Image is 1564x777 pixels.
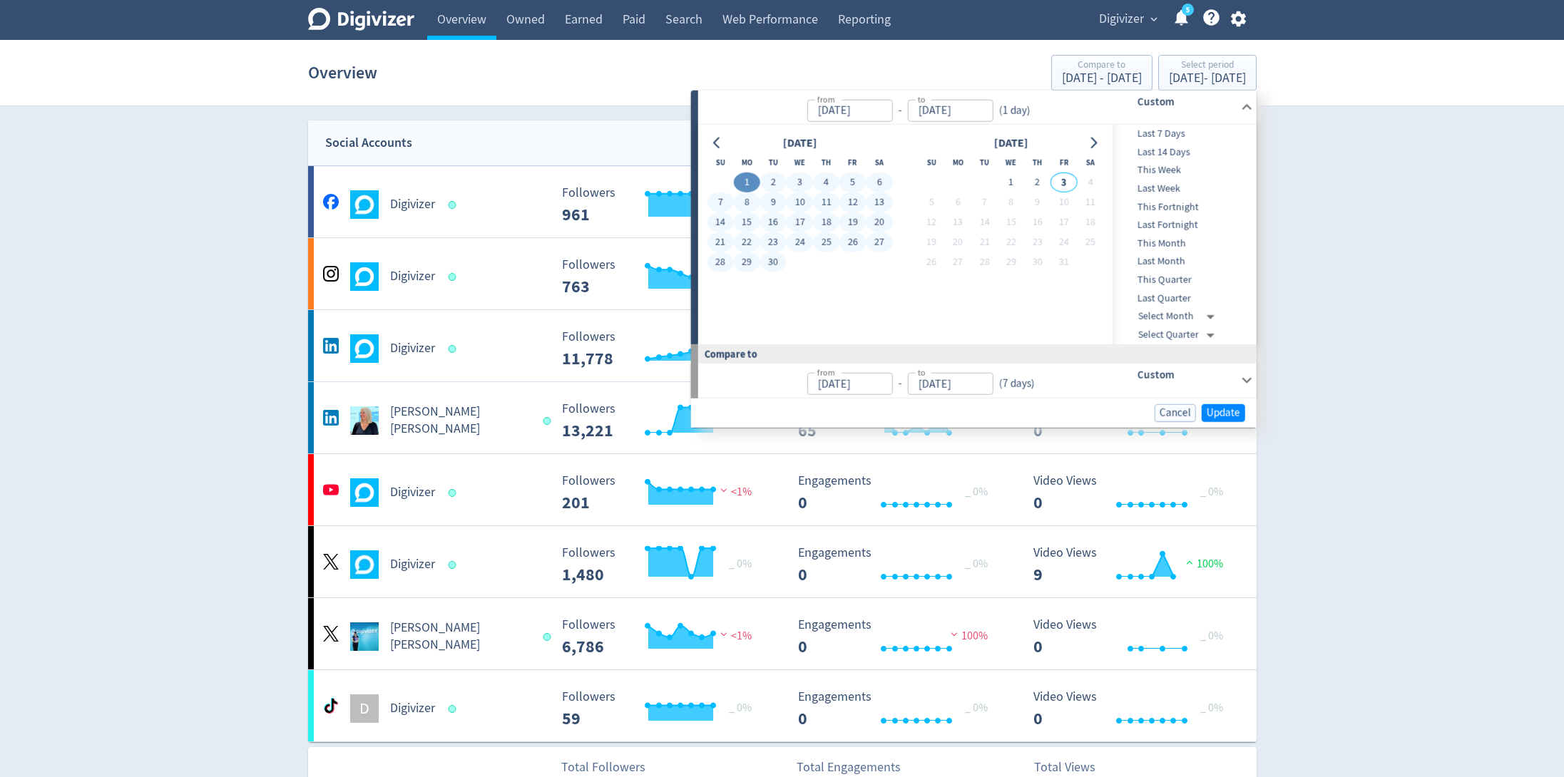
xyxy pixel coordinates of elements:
th: Monday [945,153,971,173]
img: negative-performance.svg [947,629,961,639]
span: _ 0% [1200,485,1223,499]
button: Digivizer [1094,8,1161,31]
button: 13 [945,212,971,232]
svg: Followers --- [555,690,769,728]
img: Digivizer undefined [350,478,379,507]
text: 5 [1185,5,1189,15]
div: from-to(7 days)Custom [698,364,1257,398]
a: Digivizer undefinedDigivizer Followers --- _ 0% Followers 1,480 Engagements 0 Engagements 0 _ 0% ... [308,526,1257,597]
button: 27 [945,252,971,272]
button: 20 [866,212,892,232]
button: 31 [1051,252,1077,272]
div: Last Fortnight [1113,216,1254,235]
button: 12 [918,212,944,232]
button: 5 [918,192,944,212]
button: 20 [945,232,971,252]
button: 9 [1024,192,1051,212]
button: 12 [839,192,866,212]
svg: Engagements 0 [791,474,1005,512]
button: 13 [866,192,892,212]
button: 22 [998,232,1024,252]
svg: Video Views 0 [1026,690,1240,728]
button: 22 [734,232,760,252]
span: Data last synced: 2 Oct 2025, 6:02pm (AEST) [543,633,556,641]
button: 21 [971,232,998,252]
th: Wednesday [998,153,1024,173]
span: Data last synced: 3 Oct 2025, 1:01am (AEST) [448,561,460,569]
button: 7 [707,192,733,212]
div: This Month [1113,235,1254,253]
button: 16 [760,212,787,232]
a: Digivizer undefinedDigivizer Followers --- Followers 961 <1% Engagements 4 Engagements 4 100% Vid... [308,166,1257,237]
span: Data last synced: 3 Oct 2025, 1:01am (AEST) [543,417,556,425]
div: D [350,694,379,723]
svg: Followers --- [555,186,769,224]
div: Last Week [1113,180,1254,198]
span: <1% [717,485,752,499]
button: 14 [971,212,998,232]
button: 4 [813,173,839,192]
button: 29 [998,252,1024,272]
h5: [PERSON_NAME] [PERSON_NAME] [390,403,531,438]
button: 2 [1024,173,1051,192]
div: [DATE] [989,134,1032,153]
svg: Video Views 9 [1026,546,1240,584]
svg: Followers --- [555,474,769,512]
th: Sunday [707,153,733,173]
div: Select Month [1138,307,1220,326]
a: Emma Lo Russo undefined[PERSON_NAME] [PERSON_NAME] Followers --- _ 0% Followers 13,221 Engagement... [308,382,1257,453]
a: DDigivizer Followers --- _ 0% Followers 59 Engagements 0 Engagements 0 _ 0% Video Views 0 Video V... [308,670,1257,741]
button: Cancel [1155,403,1196,421]
span: expand_more [1148,13,1160,26]
button: 28 [971,252,998,272]
div: Last 14 Days [1113,143,1254,162]
button: 6 [866,173,892,192]
div: [DATE] - [DATE] [1169,72,1246,85]
button: 30 [760,252,787,272]
span: _ 0% [965,485,988,499]
svg: Followers --- [555,546,769,584]
th: Friday [1051,153,1077,173]
th: Tuesday [760,153,787,173]
div: Social Accounts [325,133,412,153]
span: Data last synced: 3 Oct 2025, 8:02am (AEST) [448,705,460,713]
span: Data last synced: 3 Oct 2025, 3:01am (AEST) [448,489,460,497]
button: 8 [734,192,760,212]
svg: Video Views 0 [1026,474,1240,512]
div: Last 7 Days [1113,125,1254,143]
th: Friday [839,153,866,173]
span: _ 0% [729,701,752,715]
span: _ 0% [1200,701,1223,715]
svg: Followers --- [555,402,769,440]
div: - [892,102,907,118]
h6: Custom [1137,366,1235,384]
button: 30 [1024,252,1051,272]
span: _ 0% [1200,629,1223,643]
span: Digivizer [1099,8,1144,31]
h5: Digivizer [390,268,435,285]
button: Go to next month [1083,133,1104,153]
a: Digivizer undefinedDigivizer Followers --- Followers 201 <1% Engagements 0 Engagements 0 _ 0% Vid... [308,454,1257,525]
span: Last 14 Days [1113,145,1254,160]
p: Total Followers [561,758,645,777]
button: Update [1202,403,1245,421]
p: Total Views [1034,758,1116,777]
button: 8 [998,192,1024,212]
span: Cancel [1160,407,1191,418]
svg: Followers --- [555,258,769,296]
button: 17 [1051,212,1077,232]
span: 100% [1182,557,1223,571]
span: _ 0% [965,557,988,571]
button: 19 [839,212,866,232]
button: 10 [787,192,813,212]
h5: Digivizer [390,700,435,717]
button: 27 [866,232,892,252]
button: 3 [787,173,813,192]
button: 18 [813,212,839,232]
th: Thursday [1024,153,1051,173]
img: positive-performance.svg [1182,557,1197,567]
button: 1 [734,173,760,192]
h5: Digivizer [390,556,435,573]
span: Data last synced: 3 Oct 2025, 9:02am (AEST) [448,345,460,353]
img: negative-performance.svg [717,629,731,639]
